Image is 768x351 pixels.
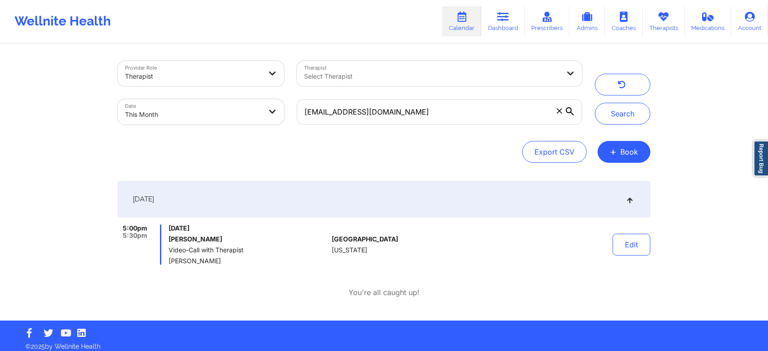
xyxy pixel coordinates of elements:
a: Medications [685,6,732,36]
a: Dashboard [481,6,525,36]
span: 5:00pm [123,225,147,232]
h6: [PERSON_NAME] [169,236,328,243]
button: Search [595,103,650,125]
div: Therapist [125,66,261,86]
span: [PERSON_NAME] [169,257,328,265]
a: Account [731,6,768,36]
button: Export CSV [522,141,587,163]
input: Search by patient email [297,99,582,125]
span: [US_STATE] [332,246,367,254]
a: Admins [569,6,605,36]
button: Edit [613,234,650,256]
a: Report Bug [753,140,768,176]
span: [GEOGRAPHIC_DATA] [332,236,398,243]
span: + [610,149,617,154]
span: 5:30pm [123,232,147,239]
a: Calendar [442,6,481,36]
a: Therapists [643,6,685,36]
span: Video-Call with Therapist [169,246,328,254]
span: [DATE] [133,195,154,204]
p: © 2025 by Wellnite Health [19,336,749,351]
a: Prescribers [525,6,570,36]
a: Coaches [605,6,643,36]
p: You're all caught up! [349,287,419,298]
div: This Month [125,105,261,125]
button: +Book [598,141,650,163]
span: [DATE] [169,225,328,232]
